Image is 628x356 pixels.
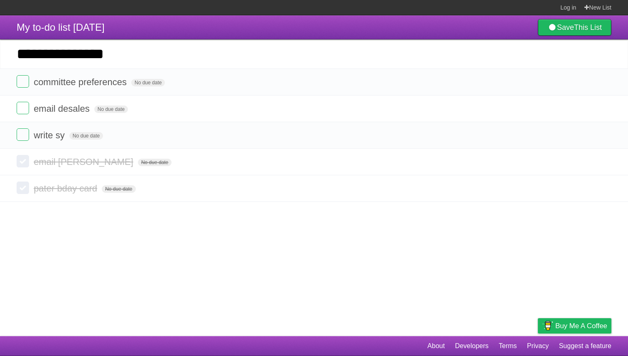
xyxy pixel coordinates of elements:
a: Developers [455,338,488,354]
span: No due date [138,159,172,166]
img: Buy me a coffee [542,319,553,333]
span: write sy [34,130,67,140]
label: Done [17,102,29,114]
span: No due date [102,185,135,193]
span: My to-do list [DATE] [17,22,105,33]
a: About [427,338,445,354]
span: Buy me a coffee [555,319,607,333]
span: No due date [131,79,165,86]
label: Done [17,75,29,88]
label: Done [17,128,29,141]
span: committee preferences [34,77,129,87]
span: No due date [69,132,103,140]
span: No due date [94,106,128,113]
label: Done [17,155,29,167]
a: Suggest a feature [559,338,611,354]
span: email [PERSON_NAME] [34,157,135,167]
a: Privacy [527,338,549,354]
b: This List [574,23,602,32]
a: Terms [499,338,517,354]
a: Buy me a coffee [538,318,611,334]
a: SaveThis List [538,19,611,36]
span: pater bday card [34,183,99,194]
label: Done [17,182,29,194]
span: email desales [34,103,92,114]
